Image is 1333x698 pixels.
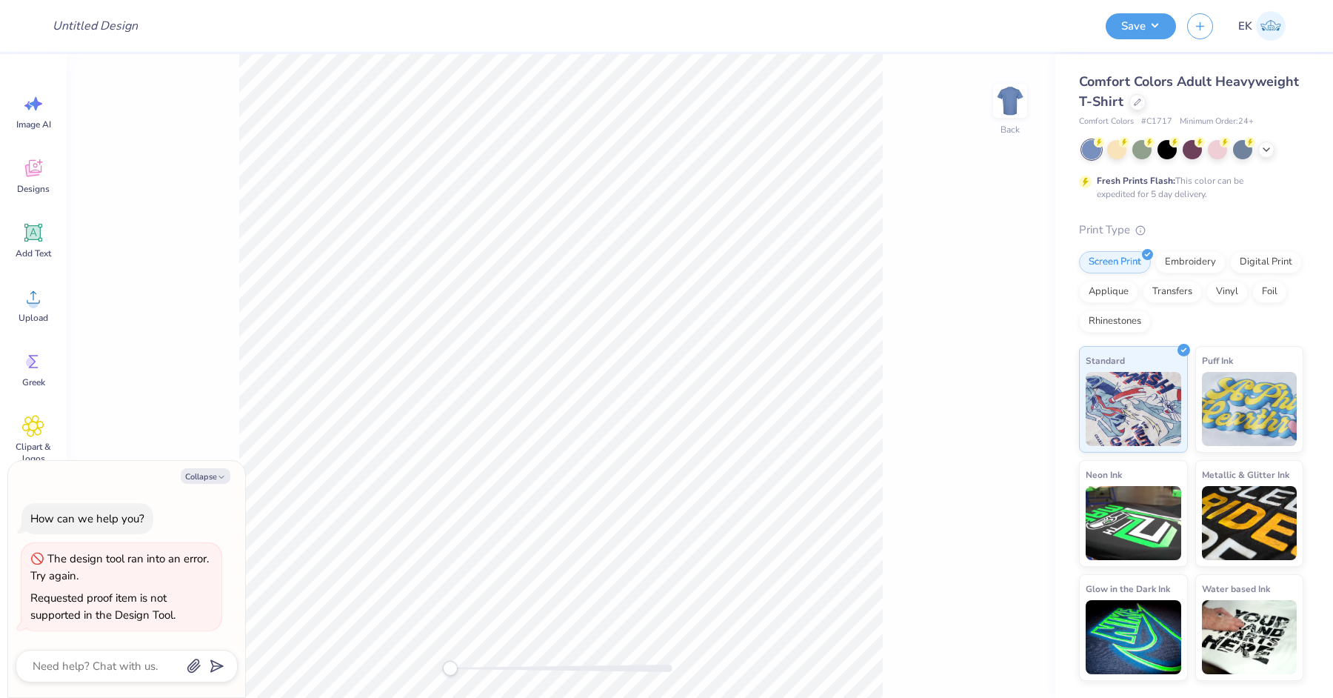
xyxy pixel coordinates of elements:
span: Upload [19,312,48,324]
button: Save [1106,13,1176,39]
div: How can we help you? [30,511,144,526]
span: Standard [1086,353,1125,368]
div: Rhinestones [1079,310,1151,333]
img: Metallic & Glitter Ink [1202,486,1297,560]
div: Requested proof item is not supported in the Design Tool. [30,591,176,622]
img: Glow in the Dark Ink [1086,600,1181,674]
img: Neon Ink [1086,486,1181,560]
span: Glow in the Dark Ink [1086,581,1170,596]
span: Clipart & logos [9,441,58,465]
span: Minimum Order: 24 + [1180,116,1254,128]
img: Puff Ink [1202,372,1297,446]
span: # C1717 [1141,116,1172,128]
div: Digital Print [1230,251,1302,273]
strong: Fresh Prints Flash: [1097,175,1175,187]
div: Embroidery [1155,251,1226,273]
div: Back [1000,123,1020,136]
img: Back [995,86,1025,116]
a: EK [1232,11,1292,41]
div: Applique [1079,281,1138,303]
button: Collapse [181,468,230,484]
img: Emily Klevan [1256,11,1286,41]
span: EK [1238,18,1252,35]
span: Comfort Colors [1079,116,1134,128]
div: Accessibility label [443,661,458,676]
input: Untitled Design [41,11,150,41]
div: Vinyl [1206,281,1248,303]
span: Designs [17,183,50,195]
span: Puff Ink [1202,353,1233,368]
span: Image AI [16,119,51,130]
span: Greek [22,376,45,388]
span: Metallic & Glitter Ink [1202,467,1289,482]
span: Neon Ink [1086,467,1122,482]
div: Print Type [1079,222,1303,239]
span: Comfort Colors Adult Heavyweight T-Shirt [1079,73,1299,110]
span: Water based Ink [1202,581,1270,596]
div: The design tool ran into an error. Try again. [30,551,209,583]
div: This color can be expedited for 5 day delivery. [1097,174,1279,201]
img: Water based Ink [1202,600,1297,674]
span: Add Text [16,247,51,259]
div: Screen Print [1079,251,1151,273]
img: Standard [1086,372,1181,446]
div: Foil [1252,281,1287,303]
div: Transfers [1143,281,1202,303]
